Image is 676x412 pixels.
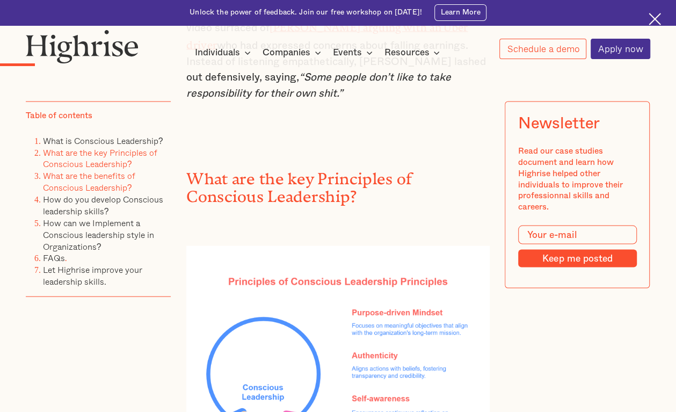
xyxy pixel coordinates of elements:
div: Companies [263,46,310,59]
img: Cross icon [649,13,661,25]
input: Your e-mail [518,226,637,244]
div: Newsletter [518,114,600,133]
a: How do you develop Conscious leadership skills? [43,193,163,218]
a: What is Conscious Leadership? [43,134,163,147]
div: Table of contents [26,110,92,121]
li: . [43,252,171,264]
input: Keep me posted [518,250,637,268]
a: How can we Implement a Conscious leadership style in Organizations? [43,216,154,253]
div: Unlock the power of feedback. Join our free workshop on [DATE]! [190,8,422,18]
a: Let Highrise improve your leadership skills. [43,263,142,288]
form: Modal Form [518,226,637,268]
a: Apply now [591,39,650,60]
p: ‍ [186,116,490,132]
img: Highrise logo [26,30,139,64]
em: “Some people don’t like to take responsibility for their own shit.” [186,71,451,98]
div: Resources [384,46,429,59]
a: What are the benefits of Conscious Leadership? [43,169,135,194]
a: Schedule a demo [499,39,586,59]
div: Companies [263,46,324,59]
div: Individuals [195,46,254,59]
a: What are the key Principles of Conscious Leadership? [43,146,157,170]
div: Events [333,46,362,59]
div: Individuals [195,46,240,59]
div: Read our case studies document and learn how Highrise helped other individuals to improve their p... [518,146,637,213]
strong: What are the key Principles of Conscious Leadership? [186,169,412,197]
a: Learn More [434,4,486,20]
a: FAQs [43,251,65,264]
div: Resources [384,46,443,59]
div: Events [333,46,376,59]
